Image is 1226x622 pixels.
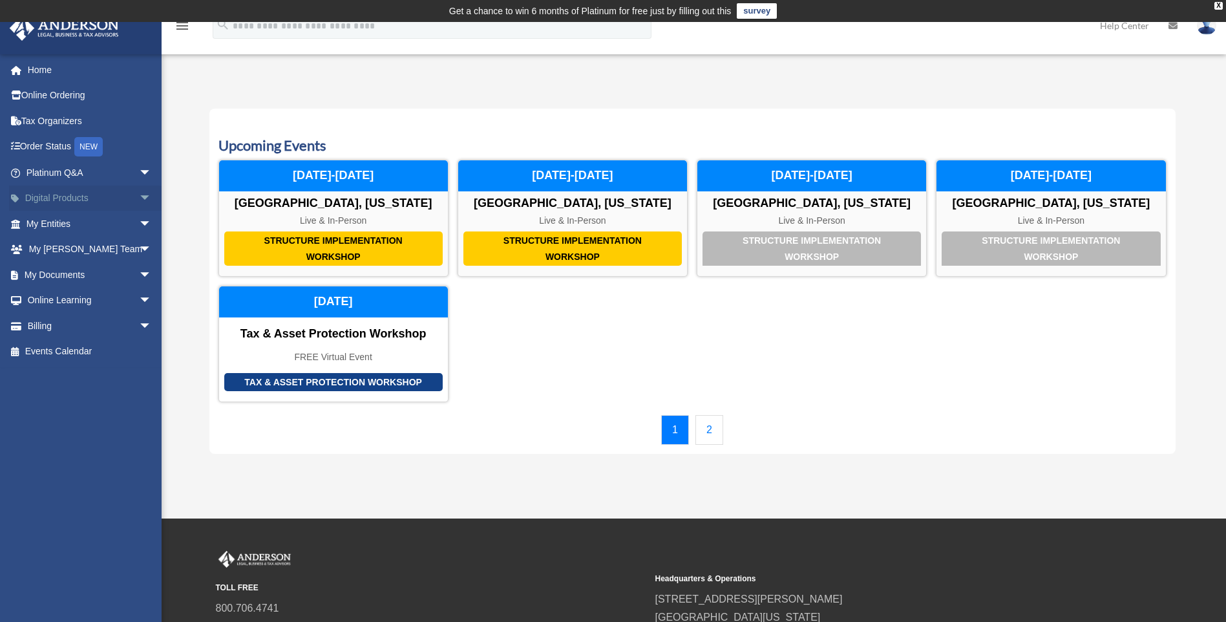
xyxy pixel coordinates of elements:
[9,211,171,237] a: My Entitiesarrow_drop_down
[219,327,448,341] div: Tax & Asset Protection Workshop
[1214,2,1223,10] div: close
[936,197,1165,211] div: [GEOGRAPHIC_DATA], [US_STATE]
[697,160,926,191] div: [DATE]-[DATE]
[216,581,646,595] small: TOLL FREE
[139,211,165,237] span: arrow_drop_down
[216,551,293,568] img: Anderson Advisors Platinum Portal
[219,197,448,211] div: [GEOGRAPHIC_DATA], [US_STATE]
[9,134,171,160] a: Order StatusNEW
[655,572,1086,586] small: Headquarters & Operations
[655,594,843,605] a: [STREET_ADDRESS][PERSON_NAME]
[9,339,165,365] a: Events Calendar
[9,186,171,211] a: Digital Productsarrow_drop_down
[219,286,448,317] div: [DATE]
[458,215,687,226] div: Live & In-Person
[9,108,171,134] a: Tax Organizers
[74,137,103,156] div: NEW
[216,603,279,614] a: 800.706.4741
[9,160,171,186] a: Platinum Q&Aarrow_drop_down
[9,57,171,83] a: Home
[219,352,448,363] div: FREE Virtual Event
[1197,16,1216,35] img: User Pic
[224,231,443,266] div: Structure Implementation Workshop
[139,288,165,314] span: arrow_drop_down
[218,160,449,277] a: Structure Implementation Workshop [GEOGRAPHIC_DATA], [US_STATE] Live & In-Person [DATE]-[DATE]
[219,160,448,191] div: [DATE]-[DATE]
[139,237,165,263] span: arrow_drop_down
[463,231,682,266] div: Structure Implementation Workshop
[695,415,723,445] a: 2
[139,160,165,186] span: arrow_drop_down
[9,237,171,263] a: My [PERSON_NAME] Teamarrow_drop_down
[936,215,1165,226] div: Live & In-Person
[458,160,688,277] a: Structure Implementation Workshop [GEOGRAPHIC_DATA], [US_STATE] Live & In-Person [DATE]-[DATE]
[9,83,171,109] a: Online Ordering
[936,160,1166,277] a: Structure Implementation Workshop [GEOGRAPHIC_DATA], [US_STATE] Live & In-Person [DATE]-[DATE]
[218,136,1167,156] h3: Upcoming Events
[9,313,171,339] a: Billingarrow_drop_down
[942,231,1160,266] div: Structure Implementation Workshop
[174,18,190,34] i: menu
[9,262,171,288] a: My Documentsarrow_drop_down
[139,186,165,212] span: arrow_drop_down
[703,231,921,266] div: Structure Implementation Workshop
[449,3,732,19] div: Get a chance to win 6 months of Platinum for free just by filling out this
[139,262,165,288] span: arrow_drop_down
[219,215,448,226] div: Live & In-Person
[697,160,927,277] a: Structure Implementation Workshop [GEOGRAPHIC_DATA], [US_STATE] Live & In-Person [DATE]-[DATE]
[661,415,689,445] a: 1
[458,197,687,211] div: [GEOGRAPHIC_DATA], [US_STATE]
[6,16,123,41] img: Anderson Advisors Platinum Portal
[697,215,926,226] div: Live & In-Person
[458,160,687,191] div: [DATE]-[DATE]
[216,17,230,32] i: search
[936,160,1165,191] div: [DATE]-[DATE]
[139,313,165,339] span: arrow_drop_down
[737,3,777,19] a: survey
[9,288,171,314] a: Online Learningarrow_drop_down
[174,23,190,34] a: menu
[224,373,443,392] div: Tax & Asset Protection Workshop
[697,197,926,211] div: [GEOGRAPHIC_DATA], [US_STATE]
[218,286,449,402] a: Tax & Asset Protection Workshop Tax & Asset Protection Workshop FREE Virtual Event [DATE]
